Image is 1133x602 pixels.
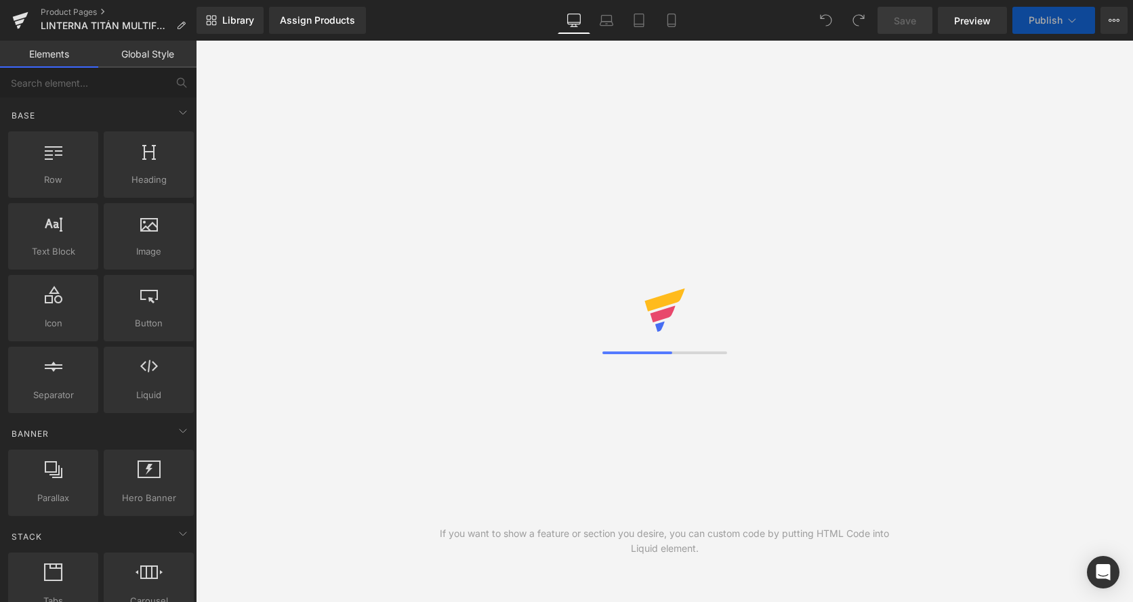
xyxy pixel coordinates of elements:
span: Preview [954,14,991,28]
span: Heading [108,173,190,187]
span: Publish [1029,15,1063,26]
button: Publish [1012,7,1095,34]
span: Text Block [12,244,94,259]
a: Product Pages [41,7,197,18]
span: Parallax [12,491,94,505]
div: If you want to show a feature or section you desire, you can custom code by putting HTML Code int... [430,526,899,556]
a: Tablet [623,7,655,34]
button: Redo [845,7,872,34]
a: Laptop [590,7,623,34]
span: Button [108,316,190,330]
span: Separator [12,388,94,402]
span: Image [108,244,190,259]
span: Liquid [108,388,190,402]
a: Preview [938,7,1007,34]
div: Assign Products [280,15,355,26]
span: Hero Banner [108,491,190,505]
span: Row [12,173,94,187]
a: Desktop [558,7,590,34]
a: Global Style [98,41,197,68]
span: Stack [10,530,43,543]
a: New Library [197,7,264,34]
span: Banner [10,427,50,440]
a: Mobile [655,7,688,34]
button: More [1100,7,1128,34]
span: Base [10,109,37,122]
span: Library [222,14,254,26]
button: Undo [812,7,840,34]
div: Open Intercom Messenger [1087,556,1119,588]
span: Save [894,14,916,28]
span: Icon [12,316,94,330]
span: LINTERNA TITÁN MULTIFUNCIONAL 🔦🔨 [41,20,171,31]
